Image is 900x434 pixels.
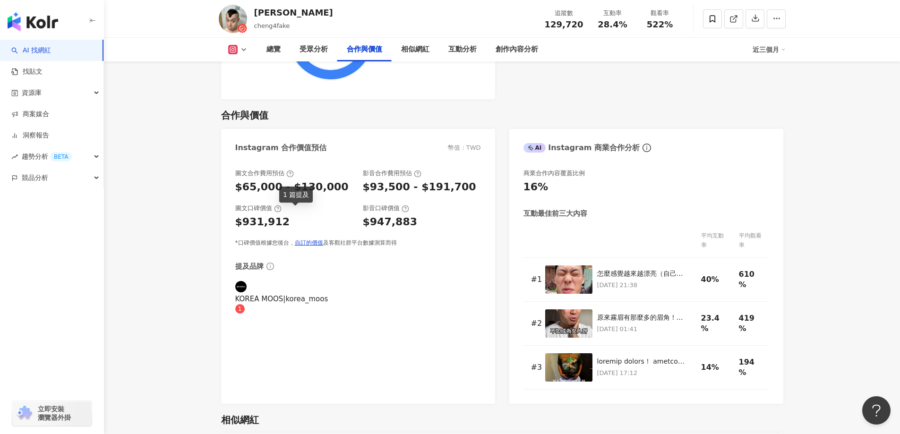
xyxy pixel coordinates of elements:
[545,9,583,18] div: 追蹤數
[545,19,583,29] span: 129,720
[641,142,652,153] span: info-circle
[642,9,678,18] div: 觀看率
[11,110,49,119] a: 商案媒合
[862,396,891,425] iframe: Help Scout Beacon - Open
[347,44,382,55] div: 合作與價值
[523,180,549,195] div: 16%
[595,9,631,18] div: 互動率
[235,239,481,247] div: *口碑價值根據您後台， 及客觀社群平台數據測算而得
[597,269,686,279] div: 怎麼感覺越來越漂亮（自己說 話說那麼美的睫毛 就是要配美瞳啊 大家有沒有推薦的美瞳！ 睫毛店家 @t.h_studio_ona
[597,313,686,323] div: 原來霧眉有那麼多的眉角！下一個挑戰的是美甲記得投票喔！
[11,131,49,140] a: 洞察報告
[448,144,481,152] div: 幣值：TWD
[753,42,786,57] div: 近三個月
[12,400,92,426] a: chrome extension立即安裝 瀏覽器外掛
[401,44,429,55] div: 相似網紅
[701,274,724,285] div: 40%
[295,239,323,246] a: 自訂的價值
[238,306,242,312] span: 1
[739,357,762,378] div: 194%
[597,357,686,366] div: loremip dolors！ ametcon？adipiscing！ elitse！DOeiusmodtemp incididun..utlabor etdolorema⬇️ 9️🔹8｜ali...
[523,209,587,219] div: 互動最佳前三大內容
[235,215,290,230] div: $931,912
[22,167,48,188] span: 競品分析
[448,44,477,55] div: 互動分析
[701,313,724,334] div: 23.4%
[363,169,421,178] div: 影音合作費用預估
[545,309,592,338] img: 原來霧眉有那麼多的眉角！下一個挑戰的是美甲記得投票喔！
[545,353,592,382] img: 他還只是個孩子 千萬別放過他！ 每次去花蓮住哪？老粉們應該都猜得出來！ 就是勤天商旅！CP值高到我每次都自動報到 這次暑假他們又發瘋..活動直接給到滿 以下是豐富的活動內容⬇️ 1️🔹1｜夏日祭...
[523,143,546,153] div: AI
[22,146,72,167] span: 趨勢分析
[545,265,592,294] img: 怎麼感覺越來越漂亮（自己說 話說那麼美的睫毛 就是要配美瞳啊 大家有沒有推薦的美瞳！ 睫毛店家 @t.h_studio_ona
[363,180,476,195] div: $93,500 - $191,700
[254,7,333,18] div: [PERSON_NAME]
[11,67,43,77] a: 找貼文
[266,44,281,55] div: 總覽
[221,109,268,122] div: 合作與價值
[235,143,327,153] div: Instagram 合作價值預估
[15,406,34,421] img: chrome extension
[235,304,245,314] sup: 1
[300,44,328,55] div: 受眾分析
[235,281,247,292] img: KOL Avatar
[38,405,71,422] span: 立即安裝 瀏覽器外掛
[11,153,18,160] span: rise
[523,169,585,178] div: 商業合作內容覆蓋比例
[597,324,686,334] p: [DATE] 01:41
[598,20,627,29] span: 28.4%
[363,204,409,213] div: 影音口碑價值
[701,231,724,250] div: 平均互動率
[235,169,294,178] div: 圖文合作費用預估
[8,12,58,31] img: logo
[219,5,247,33] img: KOL Avatar
[22,82,42,103] span: 資源庫
[597,280,686,290] p: [DATE] 21:38
[597,368,686,378] p: [DATE] 17:12
[265,261,275,272] span: info-circle
[235,180,349,195] div: $65,000 - $130,000
[701,362,724,373] div: 14%
[647,20,673,29] span: 522%
[279,187,313,203] div: 1 篇提及
[739,231,762,250] div: 平均觀看率
[523,143,640,153] div: Instagram 商業合作分析
[739,313,762,334] div: 419%
[739,269,762,290] div: 610%
[235,204,282,213] div: 圖文口碑價值
[50,152,72,162] div: BETA
[235,262,264,272] div: 提及品牌
[221,413,259,426] div: 相似網紅
[496,44,538,55] div: 創作內容分析
[363,215,418,230] div: $947,883
[11,46,51,55] a: searchAI 找網紅
[254,22,290,29] span: cheng4fake
[235,294,356,304] div: KOREA MOOS|korea_moos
